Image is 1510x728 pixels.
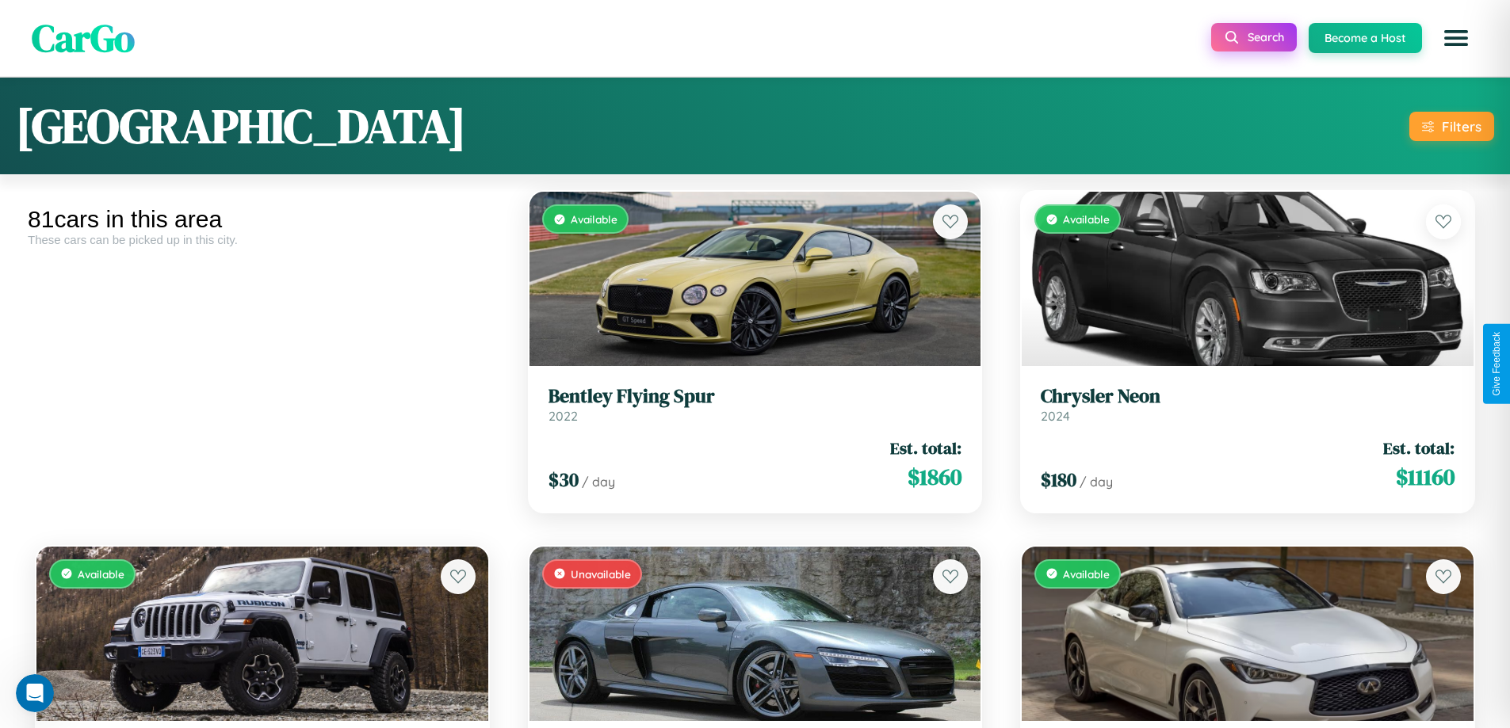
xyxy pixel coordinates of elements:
[1396,461,1455,493] span: $ 11160
[549,385,962,408] h3: Bentley Flying Spur
[908,461,961,493] span: $ 1860
[1041,385,1455,424] a: Chrysler Neon2024
[1211,23,1297,51] button: Search
[549,385,962,424] a: Bentley Flying Spur2022
[28,206,497,233] div: 81 cars in this area
[1248,30,1284,44] span: Search
[571,567,631,581] span: Unavailable
[1442,118,1481,135] div: Filters
[582,474,615,490] span: / day
[1041,467,1076,493] span: $ 180
[78,567,124,581] span: Available
[890,436,961,459] span: Est. total:
[1041,408,1070,424] span: 2024
[1080,474,1113,490] span: / day
[32,12,135,64] span: CarGo
[1063,567,1110,581] span: Available
[16,93,466,158] h1: [GEOGRAPHIC_DATA]
[1309,23,1422,53] button: Become a Host
[549,467,579,493] span: $ 30
[1409,112,1494,141] button: Filters
[549,408,578,424] span: 2022
[16,674,54,712] iframe: Intercom live chat
[1491,332,1502,396] div: Give Feedback
[28,233,497,246] div: These cars can be picked up in this city.
[571,212,617,226] span: Available
[1383,436,1455,459] span: Est. total:
[1063,212,1110,226] span: Available
[1434,16,1478,60] button: Open menu
[1041,385,1455,408] h3: Chrysler Neon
